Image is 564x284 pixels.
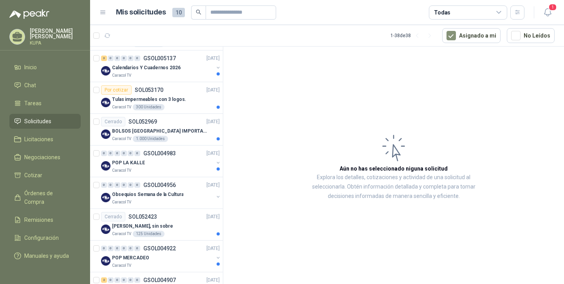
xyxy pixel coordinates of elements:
[101,129,110,139] img: Company Logo
[90,82,223,114] a: Por cotizarSOL053170[DATE] Company LogoTulas impermeables con 3 logos.Caracol TV300 Unidades
[121,277,127,283] div: 0
[112,167,131,174] p: Caracol TV
[24,216,53,224] span: Remisiones
[116,7,166,18] h1: Mis solicitudes
[108,182,114,188] div: 0
[196,9,201,15] span: search
[30,28,81,39] p: [PERSON_NAME] [PERSON_NAME]
[112,199,131,205] p: Caracol TV
[24,63,37,72] span: Inicio
[206,118,220,126] p: [DATE]
[112,128,210,135] p: BOLSOS [GEOGRAPHIC_DATA] IMPORTADO [GEOGRAPHIC_DATA]-397-1
[390,29,436,42] div: 1 - 38 de 38
[101,151,107,156] div: 0
[128,246,134,251] div: 0
[101,182,107,188] div: 0
[121,182,127,188] div: 0
[112,64,181,72] p: Calendarios Y Cuadernos 2026
[9,96,81,111] a: Tareas
[9,60,81,75] a: Inicio
[112,191,183,198] p: Obsequios Semana de la Cultura
[101,117,125,126] div: Cerrado
[128,151,134,156] div: 0
[9,114,81,129] a: Solicitudes
[9,132,81,147] a: Licitaciones
[143,56,176,61] p: GSOL005137
[108,277,114,283] div: 0
[24,135,53,144] span: Licitaciones
[121,246,127,251] div: 0
[24,189,73,206] span: Órdenes de Compra
[206,277,220,284] p: [DATE]
[128,277,134,283] div: 0
[101,256,110,266] img: Company Logo
[101,66,110,75] img: Company Logo
[9,230,81,245] a: Configuración
[24,252,69,260] span: Manuales y ayuda
[24,234,59,242] span: Configuración
[134,56,140,61] div: 0
[206,150,220,157] p: [DATE]
[24,171,42,180] span: Cotizar
[101,161,110,171] img: Company Logo
[101,193,110,202] img: Company Logo
[114,56,120,61] div: 0
[143,151,176,156] p: GSOL004983
[206,86,220,94] p: [DATE]
[9,212,81,227] a: Remisiones
[134,246,140,251] div: 0
[101,85,132,95] div: Por cotizar
[548,4,557,11] span: 1
[114,277,120,283] div: 0
[134,277,140,283] div: 0
[133,136,168,142] div: 1.000 Unidades
[135,87,163,93] p: SOL053170
[143,277,176,283] p: GSOL004907
[101,98,110,107] img: Company Logo
[206,182,220,189] p: [DATE]
[108,246,114,251] div: 0
[101,225,110,234] img: Company Logo
[9,150,81,165] a: Negociaciones
[540,5,555,20] button: 1
[112,223,173,230] p: [PERSON_NAME], sin sobre
[206,55,220,62] p: [DATE]
[134,182,140,188] div: 0
[507,28,555,43] button: No Leídos
[114,182,120,188] div: 0
[112,254,149,262] p: POP MERCADEO
[108,151,114,156] div: 0
[133,231,164,237] div: 125 Unidades
[9,186,81,209] a: Órdenes de Compra
[9,248,81,263] a: Manuales y ayuda
[133,104,164,110] div: 300 Unidades
[128,119,157,124] p: SOL052969
[101,244,221,269] a: 0 0 0 0 0 0 GSOL004922[DATE] Company LogoPOP MERCADEOCaracol TV
[340,164,448,173] h3: Aún no has seleccionado niguna solicitud
[112,72,131,79] p: Caracol TV
[112,159,145,167] p: POP LA KALLE
[9,78,81,93] a: Chat
[112,262,131,269] p: Caracol TV
[90,114,223,146] a: CerradoSOL052969[DATE] Company LogoBOLSOS [GEOGRAPHIC_DATA] IMPORTADO [GEOGRAPHIC_DATA]-397-1Cara...
[121,56,127,61] div: 0
[101,56,107,61] div: 3
[24,99,42,108] span: Tareas
[9,168,81,183] a: Cotizar
[101,246,107,251] div: 0
[24,117,51,126] span: Solicitudes
[434,8,450,17] div: Todas
[108,56,114,61] div: 0
[112,104,131,110] p: Caracol TV
[9,9,49,19] img: Logo peakr
[114,151,120,156] div: 0
[128,56,134,61] div: 0
[442,28,501,43] button: Asignado a mi
[90,209,223,241] a: CerradoSOL052423[DATE] Company Logo[PERSON_NAME], sin sobreCaracol TV125 Unidades
[112,136,131,142] p: Caracol TV
[30,41,81,45] p: KUPA
[101,54,221,79] a: 3 0 0 0 0 0 GSOL005137[DATE] Company LogoCalendarios Y Cuadernos 2026Caracol TV
[128,182,134,188] div: 0
[101,277,107,283] div: 2
[24,81,36,90] span: Chat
